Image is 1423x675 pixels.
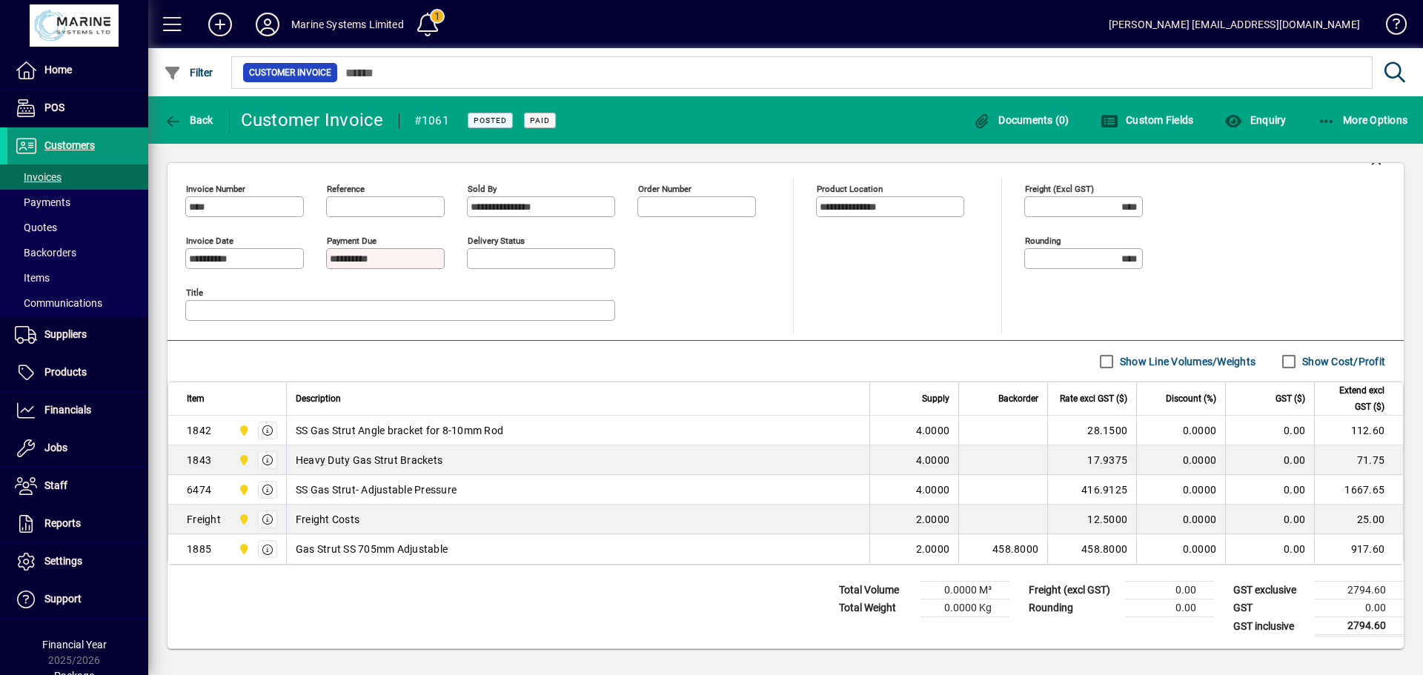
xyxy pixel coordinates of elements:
[1375,3,1404,51] a: Knowledge Base
[1136,416,1225,445] td: 0.0000
[7,505,148,542] a: Reports
[916,512,950,527] span: 2.0000
[1226,582,1315,599] td: GST exclusive
[44,555,82,567] span: Settings
[1324,382,1384,415] span: Extend excl GST ($)
[1109,13,1360,36] div: [PERSON_NAME] [EMAIL_ADDRESS][DOMAIN_NAME]
[1166,390,1216,407] span: Discount (%)
[1057,512,1127,527] div: 12.5000
[1060,390,1127,407] span: Rate excl GST ($)
[1318,114,1408,126] span: More Options
[916,542,950,556] span: 2.0000
[164,114,213,126] span: Back
[327,236,377,246] mat-label: Payment due
[1314,505,1403,534] td: 25.00
[44,593,82,605] span: Support
[234,422,251,439] span: Pacific Islands
[44,328,87,340] span: Suppliers
[1057,542,1127,556] div: 458.8000
[7,52,148,89] a: Home
[44,404,91,416] span: Financials
[7,290,148,316] a: Communications
[1315,582,1404,599] td: 2794.60
[414,109,449,133] div: #1061
[998,390,1038,407] span: Backorder
[234,511,251,528] span: Pacific Islands
[1025,236,1061,246] mat-label: Rounding
[291,13,404,36] div: Marine Systems Limited
[187,512,221,527] div: Freight
[186,287,203,298] mat-label: Title
[1314,534,1403,564] td: 917.60
[44,479,67,491] span: Staff
[187,542,211,556] div: 1885
[15,272,50,284] span: Items
[44,102,64,113] span: POS
[921,599,1009,617] td: 0.0000 Kg
[973,114,1069,126] span: Documents (0)
[1097,107,1198,133] button: Custom Fields
[1225,505,1314,534] td: 0.00
[1136,534,1225,564] td: 0.0000
[1315,599,1404,617] td: 0.00
[234,541,251,557] span: Pacific Islands
[1314,107,1412,133] button: More Options
[296,423,503,438] span: SS Gas Strut Angle bracket for 8-10mm Rod
[187,453,211,468] div: 1843
[817,184,883,194] mat-label: Product location
[44,366,87,378] span: Products
[7,316,148,353] a: Suppliers
[15,171,62,183] span: Invoices
[7,354,148,391] a: Products
[7,543,148,580] a: Settings
[296,512,359,527] span: Freight Costs
[1021,599,1125,617] td: Rounding
[1315,617,1404,636] td: 2794.60
[468,184,497,194] mat-label: Sold by
[1226,599,1315,617] td: GST
[160,107,217,133] button: Back
[44,139,95,151] span: Customers
[187,423,211,438] div: 1842
[15,222,57,233] span: Quotes
[922,390,949,407] span: Supply
[234,452,251,468] span: Pacific Islands
[638,184,691,194] mat-label: Order number
[7,215,148,240] a: Quotes
[916,423,950,438] span: 4.0000
[7,430,148,467] a: Jobs
[7,581,148,618] a: Support
[1117,354,1256,369] label: Show Line Volumes/Weights
[1101,114,1194,126] span: Custom Fields
[1125,599,1214,617] td: 0.00
[474,116,507,125] span: Posted
[1057,453,1127,468] div: 17.9375
[164,67,213,79] span: Filter
[7,240,148,265] a: Backorders
[296,542,448,556] span: Gas Strut SS 705mm Adjustable
[1225,534,1314,564] td: 0.00
[1225,416,1314,445] td: 0.00
[327,184,365,194] mat-label: Reference
[1136,505,1225,534] td: 0.0000
[244,11,291,38] button: Profile
[992,542,1038,556] span: 458.8000
[1226,617,1315,636] td: GST inclusive
[187,482,211,497] div: 6474
[1225,475,1314,505] td: 0.00
[296,390,341,407] span: Description
[1225,445,1314,475] td: 0.00
[249,65,331,80] span: Customer Invoice
[7,265,148,290] a: Items
[196,11,244,38] button: Add
[916,482,950,497] span: 4.0000
[832,582,921,599] td: Total Volume
[241,108,384,132] div: Customer Invoice
[921,582,1009,599] td: 0.0000 M³
[15,297,102,309] span: Communications
[15,247,76,259] span: Backorders
[1314,445,1403,475] td: 71.75
[44,517,81,529] span: Reports
[530,116,550,125] span: Paid
[234,482,251,498] span: Pacific Islands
